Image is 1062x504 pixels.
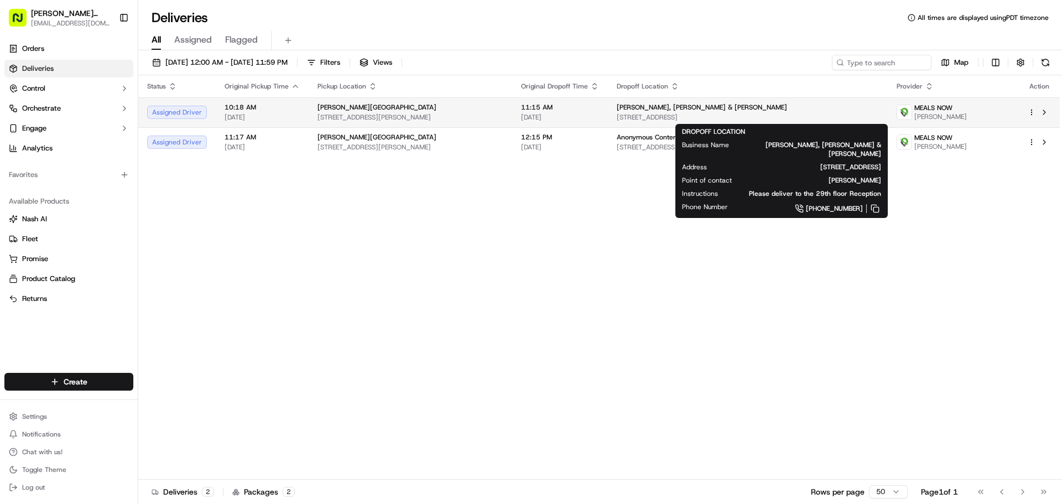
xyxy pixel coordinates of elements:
img: 1736555255976-a54dd68f-1ca7-489b-9aae-adbdc363a1c4 [11,106,31,126]
div: Deliveries [152,486,214,497]
span: Map [954,58,969,67]
span: [STREET_ADDRESS][US_STATE] [617,143,879,152]
span: [PHONE_NUMBER] [806,204,863,213]
span: Provider [897,82,923,91]
span: Log out [22,483,45,492]
span: 11:17 AM [225,133,300,142]
span: [DATE] [98,172,121,180]
span: [PERSON_NAME], [PERSON_NAME] & [PERSON_NAME] [747,141,881,158]
input: Type to search [832,55,931,70]
p: Welcome 👋 [11,44,201,62]
span: Instructions [682,189,718,198]
button: Toggle Theme [4,462,133,477]
span: Orders [22,44,44,54]
span: Point of contact [682,176,732,185]
span: Chat with us! [22,448,63,456]
span: 10:18 AM [225,103,300,112]
span: Flagged [225,33,258,46]
button: Engage [4,119,133,137]
span: [PERSON_NAME] [749,176,881,185]
span: Toggle Theme [22,465,66,474]
img: Grace Nketiah [11,161,29,179]
span: Status [147,82,166,91]
button: Nash AI [4,210,133,228]
button: Fleet [4,230,133,248]
div: Page 1 of 1 [921,486,958,497]
button: Notifications [4,427,133,442]
span: MEALS NOW [914,133,952,142]
span: 11:15 AM [521,103,599,112]
span: • [92,172,96,180]
span: Fleet [22,234,38,244]
a: Deliveries [4,60,133,77]
span: [PERSON_NAME][GEOGRAPHIC_DATA] [317,133,436,142]
span: [DATE] [521,113,599,122]
a: 💻API Documentation [89,213,182,233]
span: Product Catalog [22,274,75,284]
span: [DATE] 12:00 AM - [DATE] 11:59 PM [165,58,288,67]
a: Orders [4,40,133,58]
span: Pickup Location [317,82,366,91]
div: We're available if you need us! [50,117,152,126]
p: Rows per page [811,486,865,497]
img: 4920774857489_3d7f54699973ba98c624_72.jpg [23,106,43,126]
span: [DATE] [521,143,599,152]
span: Control [22,84,45,93]
span: Views [373,58,392,67]
div: Packages [232,486,295,497]
span: All [152,33,161,46]
span: [STREET_ADDRESS][PERSON_NAME] [317,143,503,152]
a: Promise [9,254,129,264]
span: Orchestrate [22,103,61,113]
span: Filters [320,58,340,67]
button: Create [4,373,133,391]
div: Action [1028,82,1051,91]
span: Assigned [174,33,212,46]
span: Original Dropoff Time [521,82,588,91]
span: Pylon [110,245,134,253]
button: Refresh [1038,55,1053,70]
span: Create [64,376,87,387]
span: [STREET_ADDRESS] [725,163,881,172]
span: Deliveries [22,64,54,74]
button: See all [171,142,201,155]
span: [PERSON_NAME] [914,112,967,121]
h1: Deliveries [152,9,208,27]
div: 📗 [11,219,20,227]
span: Address [682,163,707,172]
button: [EMAIL_ADDRESS][DOMAIN_NAME] [31,19,110,28]
span: [STREET_ADDRESS][PERSON_NAME] [317,113,503,122]
a: Powered byPylon [78,244,134,253]
button: Start new chat [188,109,201,122]
span: Anonymous Content [617,133,679,142]
span: [DATE] [225,113,300,122]
button: Returns [4,290,133,308]
span: [STREET_ADDRESS] [617,113,879,122]
button: [PERSON_NAME][GEOGRAPHIC_DATA][EMAIL_ADDRESS][DOMAIN_NAME] [4,4,114,31]
span: [DATE] [225,143,300,152]
button: Settings [4,409,133,424]
span: Dropoff Location [617,82,668,91]
span: Returns [22,294,47,304]
img: melas_now_logo.png [897,105,912,119]
span: [PERSON_NAME][GEOGRAPHIC_DATA] [317,103,436,112]
span: 12:15 PM [521,133,599,142]
span: DROPOFF LOCATION [682,127,745,136]
a: [PHONE_NUMBER] [746,202,881,215]
button: Orchestrate [4,100,133,117]
button: Log out [4,480,133,495]
button: Views [355,55,397,70]
span: MEALS NOW [914,103,952,112]
a: Nash AI [9,214,129,224]
span: Settings [22,412,47,421]
div: Available Products [4,193,133,210]
span: Knowledge Base [22,217,85,228]
div: Favorites [4,166,133,184]
button: [PERSON_NAME][GEOGRAPHIC_DATA] [31,8,110,19]
input: Got a question? Start typing here... [29,71,199,83]
span: Please deliver to the 29th floor Reception [736,189,881,198]
a: Analytics [4,139,133,157]
img: Nash [11,11,33,33]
